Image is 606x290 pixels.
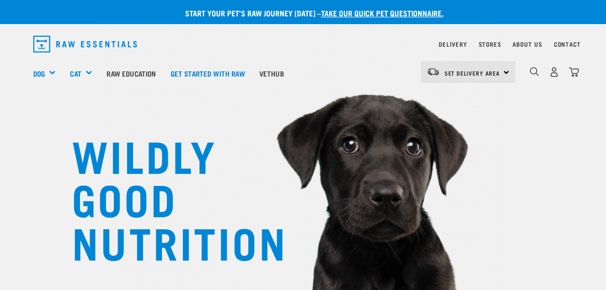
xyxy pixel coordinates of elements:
span: Set Delivery Area [444,71,500,75]
img: user.png [549,67,559,77]
a: take our quick pet questionnaire. [321,11,444,15]
a: Vethub [252,54,291,92]
a: Raw Education [99,54,163,92]
a: About Us [512,42,542,46]
a: Contact [554,42,581,46]
img: home-icon-1@2x.png [530,67,539,76]
a: Delivery [439,42,467,46]
a: Cat [70,68,81,79]
a: Get started with Raw [163,54,252,92]
nav: dropdown navigation [26,32,581,56]
img: van-moving.png [427,67,440,76]
img: home-icon@2x.png [569,67,579,77]
h1: WILDLY GOOD NUTRITION [72,132,265,263]
a: Dog [33,68,45,79]
img: Raw Essentials Logo [33,36,137,53]
a: Stores [479,42,501,46]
